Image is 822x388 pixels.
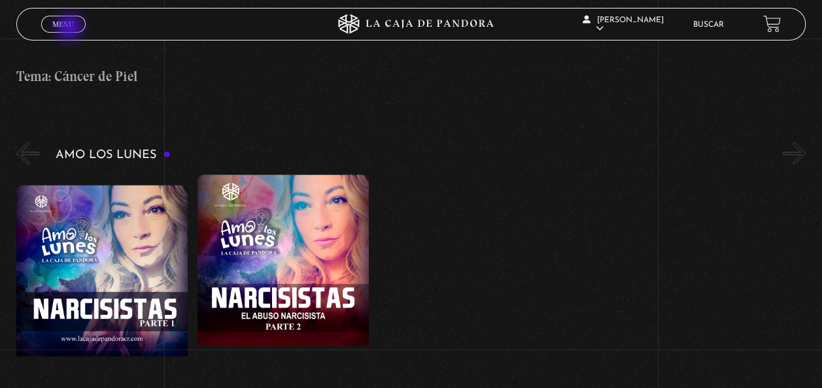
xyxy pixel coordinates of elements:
[48,31,79,40] span: Cerrar
[16,66,188,87] h4: Tema: Cáncer de Piel
[16,142,39,165] button: Previous
[582,16,663,33] span: [PERSON_NAME]
[52,20,74,28] span: Menu
[693,21,724,29] a: Buscar
[763,15,781,33] a: View your shopping cart
[783,142,806,165] button: Next
[56,149,171,161] h3: Amo los Lunes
